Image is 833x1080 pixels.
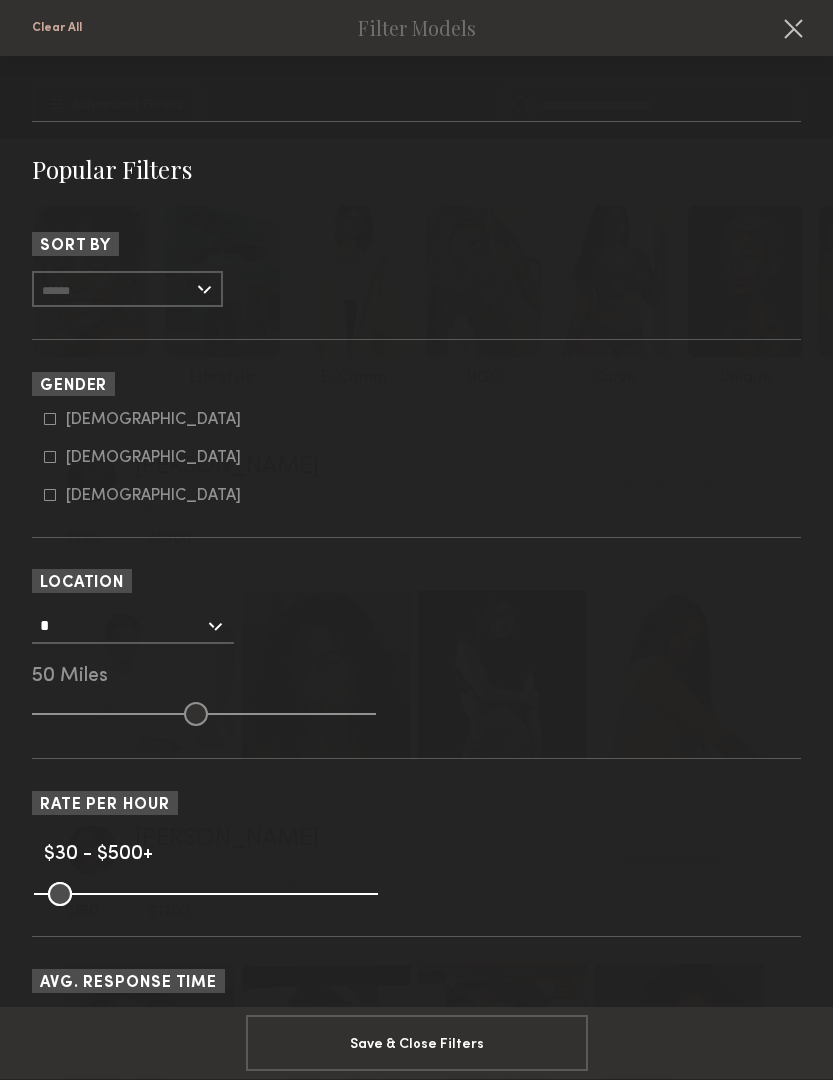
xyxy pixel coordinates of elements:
h3: Popular Filters [32,155,801,185]
span: Sort By [40,240,111,255]
button: Cancel [777,12,809,44]
span: Avg. Response Time [40,977,217,992]
div: [DEMOGRAPHIC_DATA] [66,491,241,503]
span: Gender [40,380,107,395]
div: [DEMOGRAPHIC_DATA] [66,415,241,427]
span: Location [40,577,124,592]
button: Clear All [32,21,82,35]
span: Rate per Hour [40,799,170,814]
button: Save & Close Filters [246,1016,588,1072]
common-close-button: Cancel [777,12,809,48]
span: $30 - $500+ [44,846,153,865]
div: 50 Miles [32,669,801,687]
div: [DEMOGRAPHIC_DATA] [66,453,241,465]
h2: Filter Models [358,18,476,38]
